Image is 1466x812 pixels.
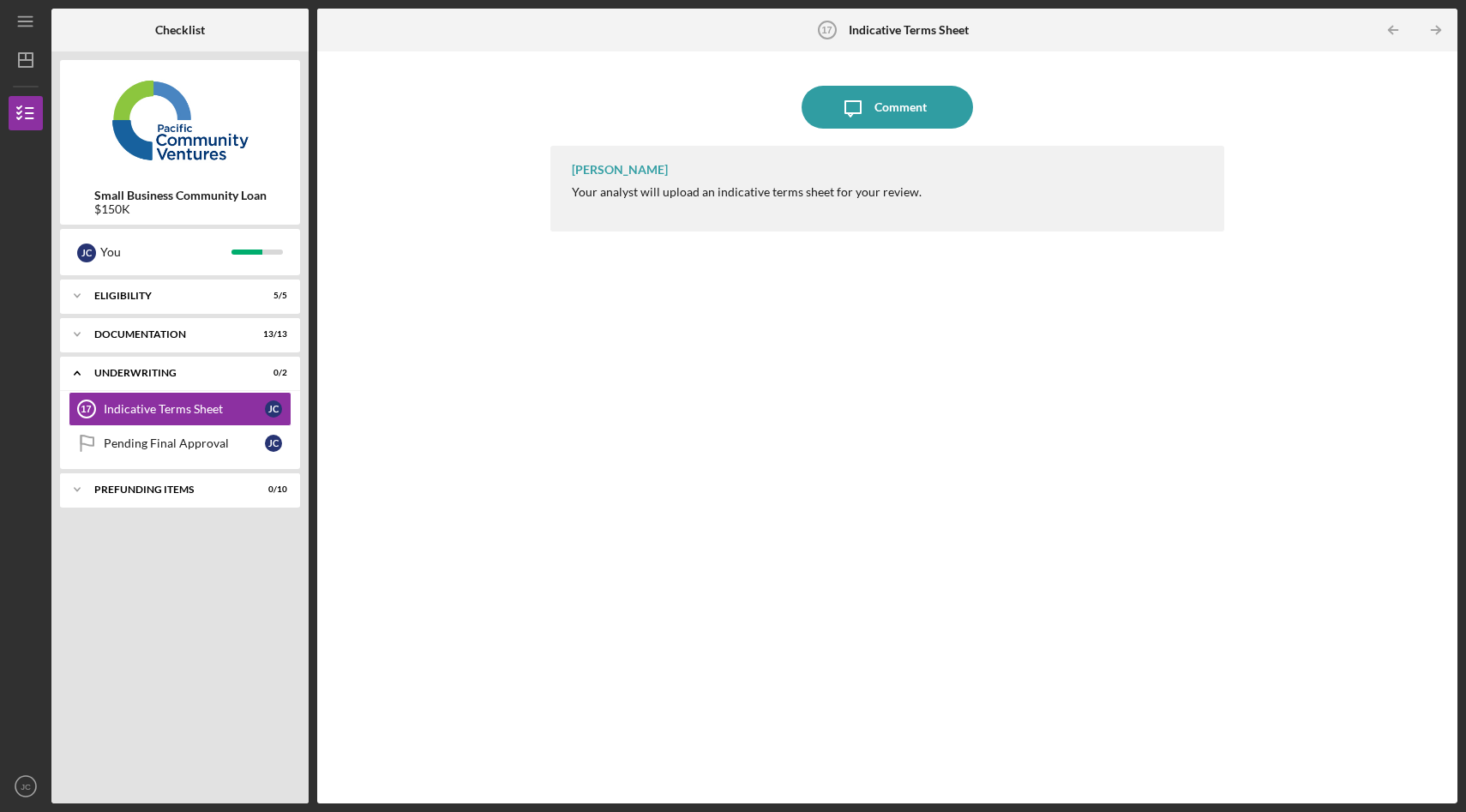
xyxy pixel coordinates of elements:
b: Small Business Community Loan [94,189,267,202]
tspan: 17 [81,404,91,414]
div: Eligibility [94,291,244,301]
b: Indicative Terms Sheet [849,23,969,37]
div: Prefunding Items [94,484,244,495]
div: Comment [874,86,927,129]
b: Checklist [155,23,205,37]
div: $150K [94,202,267,216]
tspan: 17 [821,25,832,35]
div: J C [265,400,282,418]
text: JC [21,782,31,791]
a: 17Indicative Terms SheetJC [69,392,291,426]
img: Product logo [60,69,300,171]
div: Indicative Terms Sheet [104,402,265,416]
div: Underwriting [94,368,244,378]
div: J C [77,244,96,262]
div: 5 / 5 [256,291,287,301]
a: Pending Final ApprovalJC [69,426,291,460]
button: JC [9,769,43,803]
div: 0 / 2 [256,368,287,378]
div: 13 / 13 [256,329,287,340]
div: [PERSON_NAME] [572,163,668,177]
div: You [100,238,231,267]
div: Documentation [94,329,244,340]
div: 0 / 10 [256,484,287,495]
div: Your analyst will upload an indicative terms sheet for your review. [572,185,922,199]
div: J C [265,435,282,452]
button: Comment [802,86,973,129]
div: Pending Final Approval [104,436,265,450]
